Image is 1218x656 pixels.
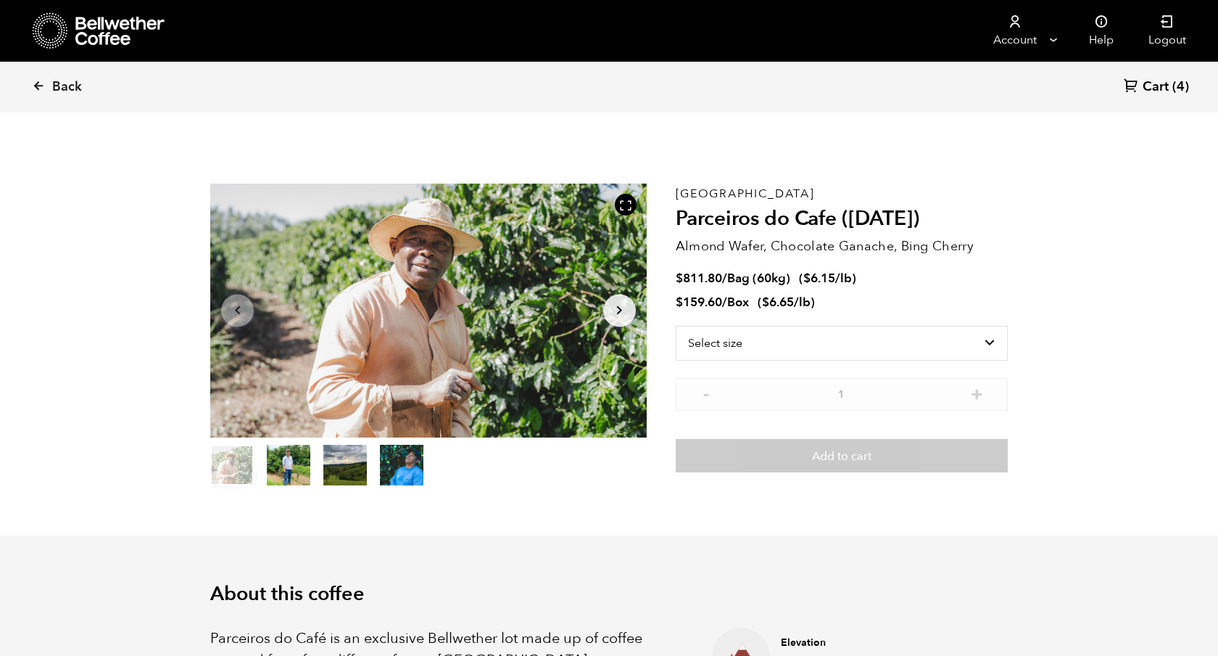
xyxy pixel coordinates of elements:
[676,294,683,311] span: $
[762,294,769,311] span: $
[794,294,811,311] span: /lb
[676,237,1008,256] p: Almond Wafer, Chocolate Ganache, Bing Cherry
[803,270,811,287] span: $
[676,294,722,311] bdi: 159.60
[803,270,835,287] bdi: 6.15
[722,270,727,287] span: /
[697,385,716,400] button: -
[968,385,986,400] button: +
[762,294,794,311] bdi: 6.65
[676,439,1008,472] button: Add to cart
[1143,78,1169,96] span: Cart
[727,294,749,311] span: Box
[799,270,856,287] span: ( )
[781,636,985,650] h4: Elevation
[835,270,852,287] span: /lb
[210,583,1008,606] h2: About this coffee
[1124,78,1189,97] a: Cart (4)
[722,294,727,311] span: /
[676,270,722,287] bdi: 811.80
[676,270,683,287] span: $
[758,294,815,311] span: ( )
[1172,78,1189,96] span: (4)
[52,78,82,96] span: Back
[727,270,790,287] span: Bag (60kg)
[676,207,1008,231] h2: Parceiros do Cafe ([DATE])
